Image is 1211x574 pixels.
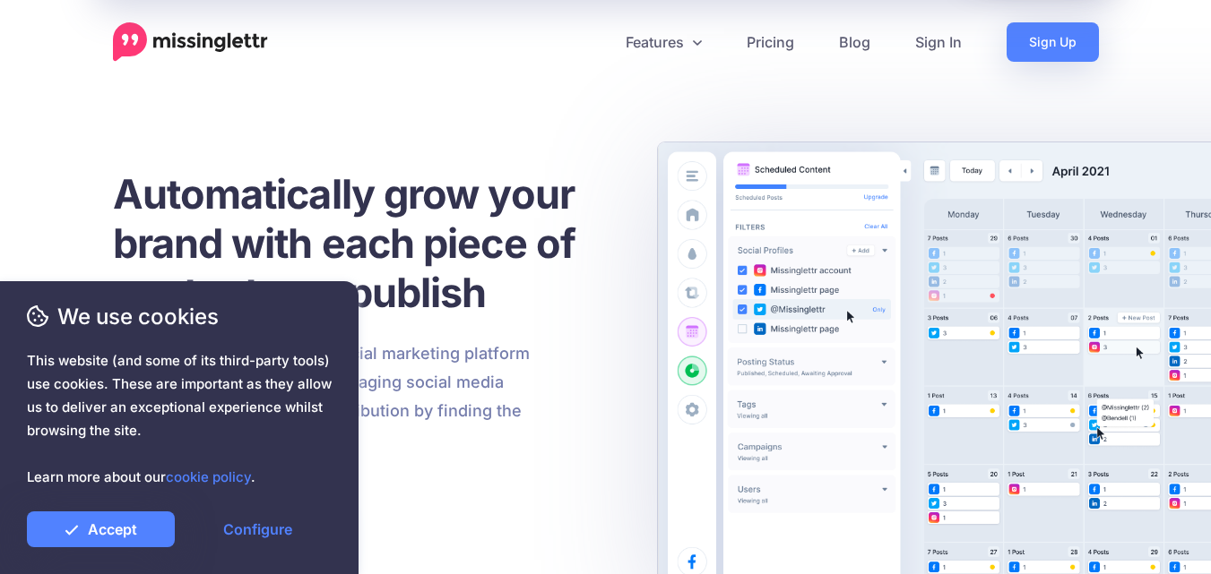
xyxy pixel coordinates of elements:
[724,22,817,62] a: Pricing
[817,22,893,62] a: Blog
[184,511,332,547] a: Configure
[27,349,332,489] span: This website (and some of its third-party tools) use cookies. These are important as they allow u...
[893,22,984,62] a: Sign In
[113,169,619,317] h1: Automatically grow your brand with each piece of content you publish
[113,22,268,62] a: Home
[27,511,175,547] a: Accept
[603,22,724,62] a: Features
[27,301,332,332] span: We use cookies
[1007,22,1099,62] a: Sign Up
[166,468,251,485] a: cookie policy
